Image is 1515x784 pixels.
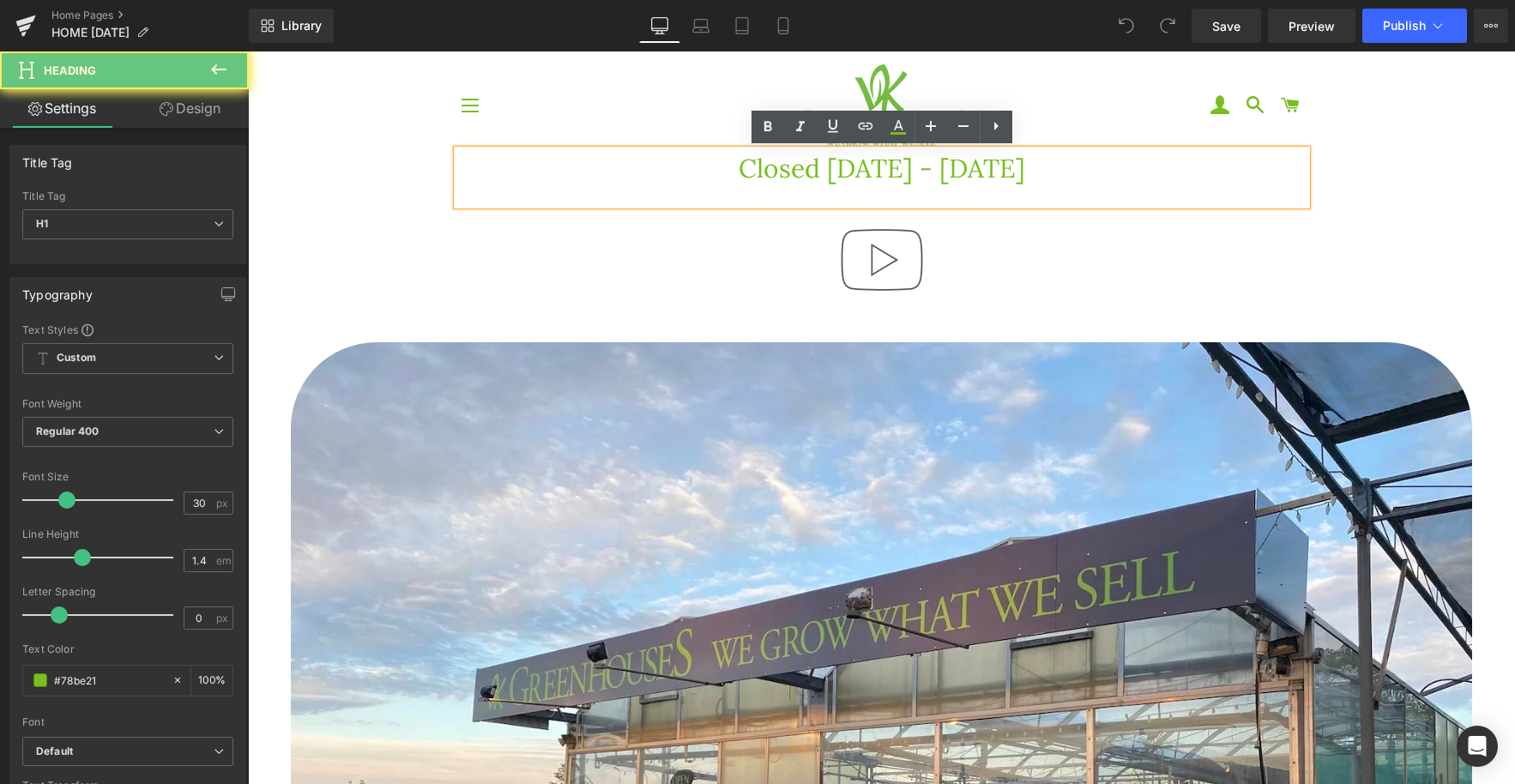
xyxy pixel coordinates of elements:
[249,9,334,43] a: New Library
[22,528,233,540] div: Line Height
[1383,19,1426,33] span: Publish
[216,555,231,566] span: em
[191,666,232,696] div: %
[36,217,48,230] b: H1
[22,190,233,202] div: Title Tag
[209,99,1059,135] h1: Closed [DATE] - [DATE]
[44,63,96,77] span: Heading
[281,18,322,33] span: Library
[1474,9,1508,43] button: More
[1150,9,1185,43] button: Redo
[579,154,689,263] img: Video
[128,89,252,128] a: Design
[1212,17,1240,35] span: Save
[1289,17,1335,35] span: Preview
[36,425,100,437] b: Regular 400
[639,9,680,43] a: Desktop
[22,471,233,483] div: Font Size
[1362,9,1467,43] button: Publish
[51,26,130,39] span: HOME [DATE]
[22,643,233,655] div: Text Color
[51,9,249,22] a: Home Pages
[22,278,93,302] div: Typography
[22,398,233,410] div: Font Weight
[680,9,721,43] a: Laptop
[1457,726,1498,767] div: Open Intercom Messenger
[22,323,233,336] div: Text Styles
[54,671,164,690] input: Color
[22,586,233,598] div: Letter Spacing
[763,9,804,43] a: Mobile
[216,612,231,624] span: px
[36,745,73,759] i: Default
[22,146,73,170] div: Title Tag
[1109,9,1144,43] button: Undo
[216,498,231,509] span: px
[57,351,96,365] b: Custom
[547,13,719,94] img: Vankampens Greenhouses
[721,9,763,43] a: Tablet
[1268,9,1355,43] a: Preview
[22,716,233,728] div: Font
